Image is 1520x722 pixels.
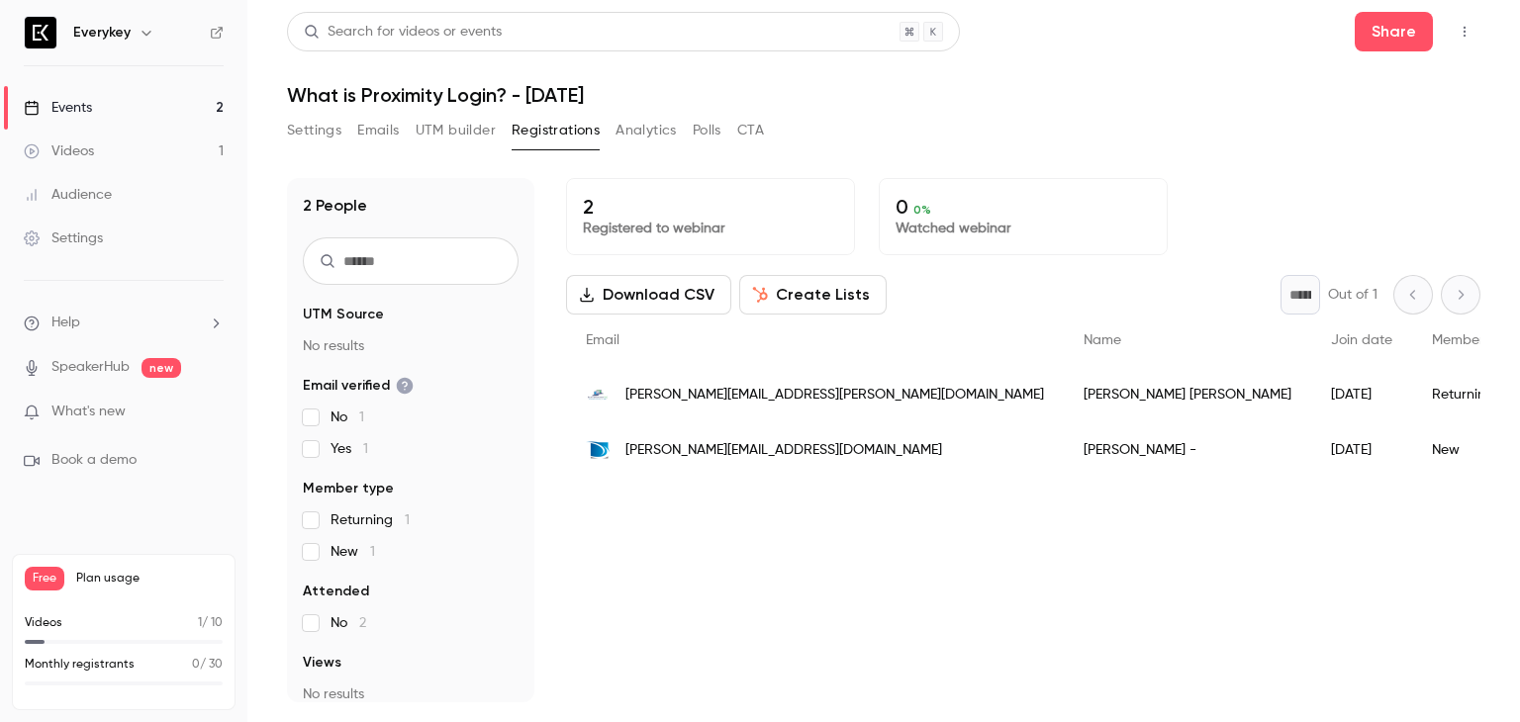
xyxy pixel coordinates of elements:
img: Everykey [25,17,56,48]
div: [PERSON_NAME] [PERSON_NAME] [1064,367,1311,422]
p: No results [303,336,519,356]
span: 1 [363,442,368,456]
p: 0 [896,195,1151,219]
button: Analytics [616,115,677,146]
div: [PERSON_NAME] - [1064,422,1311,478]
p: Registered to webinar [583,219,838,238]
span: [PERSON_NAME][EMAIL_ADDRESS][PERSON_NAME][DOMAIN_NAME] [625,385,1044,406]
p: / 10 [198,614,223,632]
h1: What is Proximity Login? - [DATE] [287,83,1480,107]
span: Help [51,313,80,333]
span: No [331,613,366,633]
span: UTM Source [303,305,384,324]
button: Emails [357,115,399,146]
button: Create Lists [739,275,887,315]
li: help-dropdown-opener [24,313,224,333]
span: [PERSON_NAME][EMAIL_ADDRESS][DOMAIN_NAME] [625,440,942,461]
span: Member type [1432,333,1517,347]
span: Name [1084,333,1121,347]
span: Book a demo [51,450,137,471]
span: New [331,542,375,562]
p: 2 [583,195,838,219]
p: Monthly registrants [25,656,135,674]
span: Free [25,567,64,590]
div: Videos [24,141,94,161]
span: 2 [359,616,366,630]
span: Yes [331,439,368,459]
span: 1 [405,513,410,527]
p: Videos [25,614,62,632]
span: Attended [303,582,369,601]
a: SpeakerHub [51,357,130,378]
button: Share [1355,12,1433,51]
img: brookfieldfinancial.com [586,438,610,462]
span: Email [586,333,619,347]
button: CTA [737,115,764,146]
h6: Everykey [73,23,131,43]
div: Search for videos or events [304,22,502,43]
p: Watched webinar [896,219,1151,238]
span: Views [303,653,341,673]
span: Join date [1331,333,1392,347]
button: UTM builder [416,115,496,146]
span: No [331,407,364,427]
div: Audience [24,185,112,205]
p: Out of 1 [1328,285,1377,305]
button: Registrations [512,115,600,146]
button: Settings [287,115,341,146]
div: [DATE] [1311,422,1412,478]
span: Email verified [303,376,414,396]
span: 1 [198,617,202,629]
p: / 30 [192,656,223,674]
span: 1 [370,545,375,559]
button: Polls [693,115,721,146]
div: Settings [24,228,103,248]
div: [DATE] [1311,367,1412,422]
span: 0 [192,659,200,671]
p: No results [303,684,519,704]
span: Plan usage [76,571,223,587]
span: Member type [303,479,394,498]
button: Download CSV [566,275,731,315]
div: Events [24,98,92,118]
span: What's new [51,402,126,422]
span: new [142,358,181,378]
span: 0 % [913,203,931,217]
span: Returning [331,510,410,530]
img: blueteamassess.com [586,383,610,406]
h1: 2 People [303,194,367,218]
span: 1 [359,410,364,424]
